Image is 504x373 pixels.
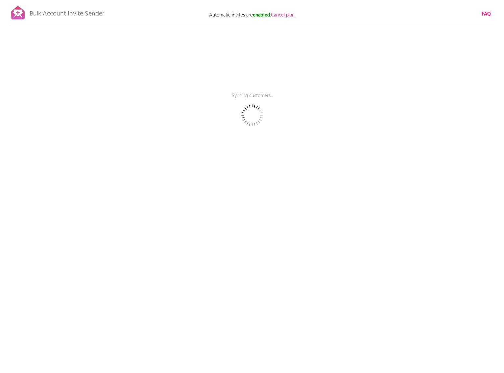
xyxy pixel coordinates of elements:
p: Syncing customers... [154,92,351,109]
span: Cancel plan. [271,11,295,19]
b: enabled [253,11,270,19]
p: Bulk Account Invite Sender [30,4,104,20]
a: FAQ [482,11,491,18]
p: Automatic invites are . [186,12,318,19]
b: FAQ [482,10,491,18]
